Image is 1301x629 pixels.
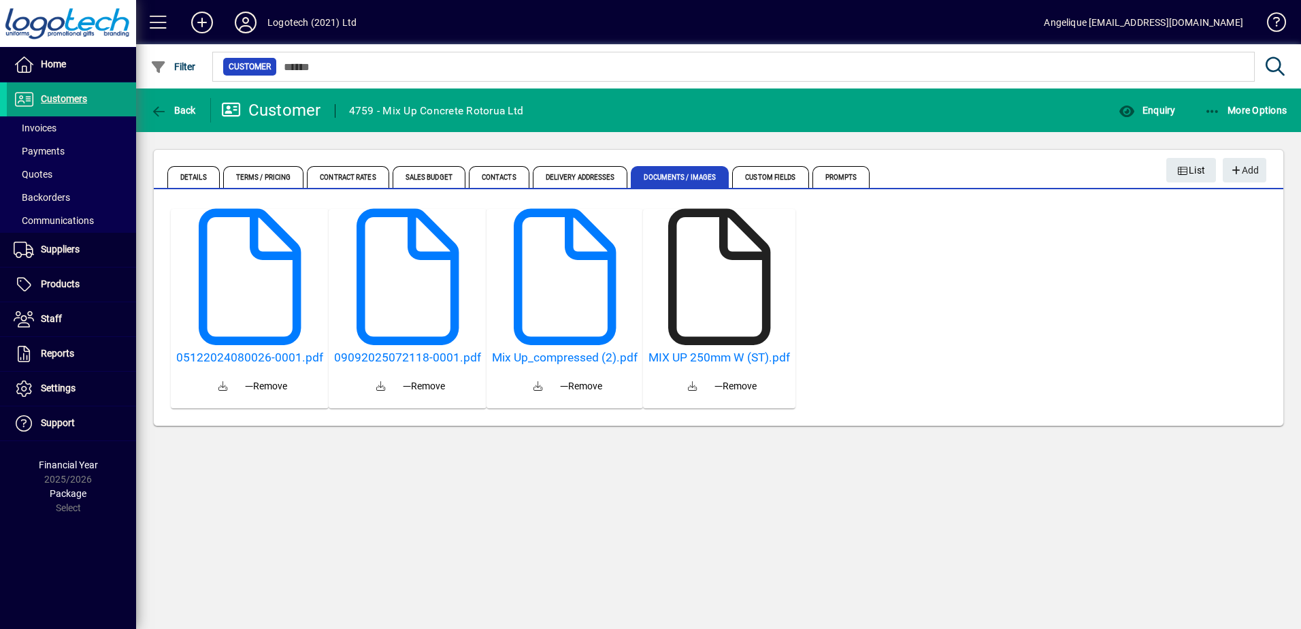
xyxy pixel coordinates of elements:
[555,374,608,398] button: Remove
[631,166,729,188] span: Documents / Images
[207,370,240,403] a: Download
[167,166,220,188] span: Details
[136,98,211,123] app-page-header-button: Back
[240,374,293,398] button: Remove
[812,166,870,188] span: Prompts
[1230,159,1259,182] span: Add
[334,351,481,365] a: 09092025072118-0001.pdf
[41,383,76,393] span: Settings
[492,351,638,365] a: Mix Up_compressed (2).pdf
[147,98,199,123] button: Back
[1177,159,1206,182] span: List
[365,370,397,403] a: Download
[1044,12,1243,33] div: Angelique [EMAIL_ADDRESS][DOMAIN_NAME]
[245,379,287,393] span: Remove
[1115,98,1179,123] button: Enquiry
[732,166,808,188] span: Custom Fields
[41,244,80,255] span: Suppliers
[150,61,196,72] span: Filter
[1223,158,1266,182] button: Add
[714,379,757,393] span: Remove
[41,313,62,324] span: Staff
[709,374,762,398] button: Remove
[50,488,86,499] span: Package
[648,351,790,365] a: MIX UP 250mm W (ST).pdf
[7,209,136,232] a: Communications
[7,48,136,82] a: Home
[180,10,224,35] button: Add
[1166,158,1217,182] button: List
[229,60,271,74] span: Customer
[397,374,450,398] button: Remove
[39,459,98,470] span: Financial Year
[7,233,136,267] a: Suppliers
[560,379,602,393] span: Remove
[7,372,136,406] a: Settings
[176,351,323,365] a: 05122024080026-0001.pdf
[403,379,445,393] span: Remove
[221,99,321,121] div: Customer
[7,116,136,140] a: Invoices
[14,169,52,180] span: Quotes
[7,406,136,440] a: Support
[7,302,136,336] a: Staff
[7,186,136,209] a: Backorders
[1204,105,1287,116] span: More Options
[41,417,75,428] span: Support
[41,59,66,69] span: Home
[41,278,80,289] span: Products
[1257,3,1284,47] a: Knowledge Base
[1201,98,1291,123] button: More Options
[7,268,136,302] a: Products
[307,166,389,188] span: Contract Rates
[349,100,524,122] div: 4759 - Mix Up Concrete Rotorua Ltd
[147,54,199,79] button: Filter
[1119,105,1175,116] span: Enquiry
[533,166,628,188] span: Delivery Addresses
[224,10,267,35] button: Profile
[41,348,74,359] span: Reports
[469,166,529,188] span: Contacts
[267,12,357,33] div: Logotech (2021) Ltd
[14,123,56,133] span: Invoices
[7,163,136,186] a: Quotes
[393,166,465,188] span: Sales Budget
[14,192,70,203] span: Backorders
[14,146,65,157] span: Payments
[41,93,87,104] span: Customers
[150,105,196,116] span: Back
[14,215,94,226] span: Communications
[7,140,136,163] a: Payments
[676,370,709,403] a: Download
[223,166,304,188] span: Terms / Pricing
[522,370,555,403] a: Download
[7,337,136,371] a: Reports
